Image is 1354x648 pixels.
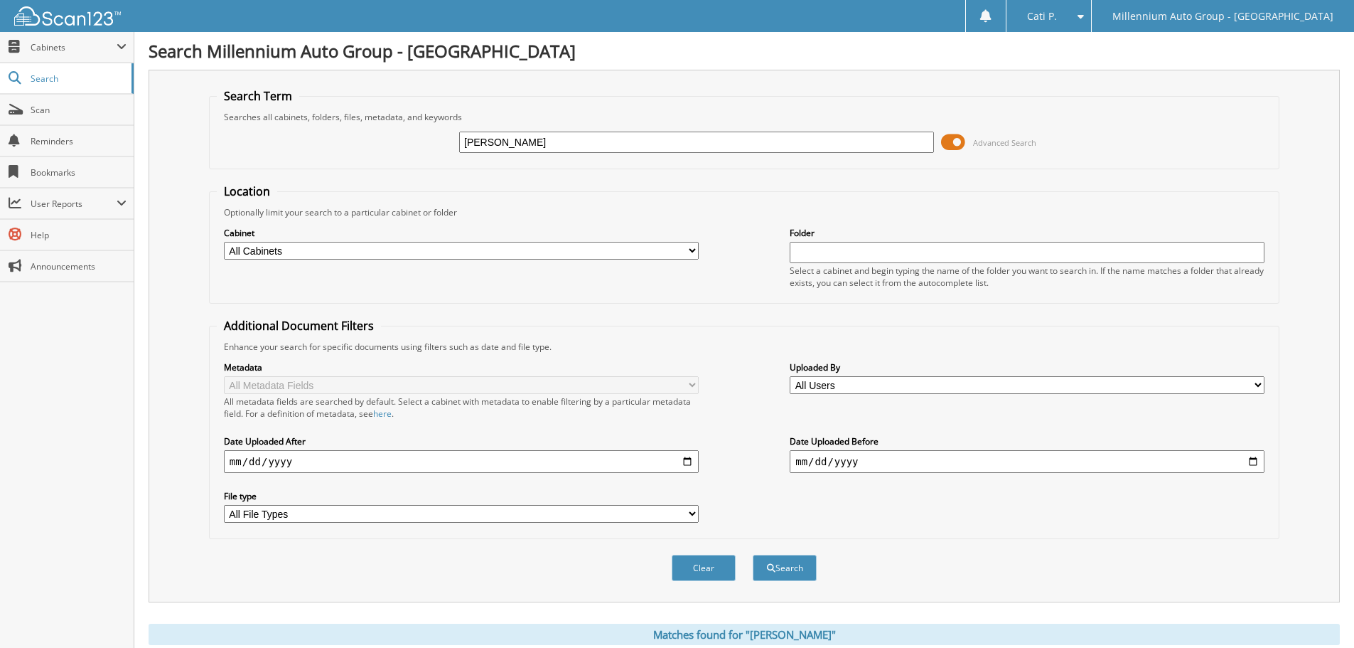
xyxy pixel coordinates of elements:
[31,229,127,241] span: Help
[224,450,699,473] input: start
[31,41,117,53] span: Cabinets
[217,88,299,104] legend: Search Term
[224,395,699,420] div: All metadata fields are searched by default. Select a cabinet with metadata to enable filtering b...
[753,555,817,581] button: Search
[217,206,1272,218] div: Optionally limit your search to a particular cabinet or folder
[790,361,1264,373] label: Uploaded By
[790,227,1264,239] label: Folder
[790,450,1264,473] input: end
[31,73,124,85] span: Search
[149,624,1340,645] div: Matches found for "[PERSON_NAME]"
[217,111,1272,123] div: Searches all cabinets, folders, files, metadata, and keywords
[790,265,1264,289] div: Select a cabinet and begin typing the name of the folder you want to search in. If the name match...
[973,137,1036,148] span: Advanced Search
[1027,12,1057,21] span: Cati P.
[217,184,277,199] legend: Location
[31,260,127,272] span: Announcements
[149,39,1340,63] h1: Search Millennium Auto Group - [GEOGRAPHIC_DATA]
[31,166,127,179] span: Bookmarks
[31,135,127,147] span: Reminders
[224,490,699,502] label: File type
[31,198,117,210] span: User Reports
[14,6,121,26] img: scan123-logo-white.svg
[373,408,392,420] a: here
[1112,12,1333,21] span: Millennium Auto Group - [GEOGRAPHIC_DATA]
[224,361,699,373] label: Metadata
[224,435,699,447] label: Date Uploaded After
[790,435,1264,447] label: Date Uploaded Before
[217,318,381,334] legend: Additional Document Filters
[31,104,127,116] span: Scan
[672,555,736,581] button: Clear
[217,341,1272,353] div: Enhance your search for specific documents using filters such as date and file type.
[224,227,699,239] label: Cabinet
